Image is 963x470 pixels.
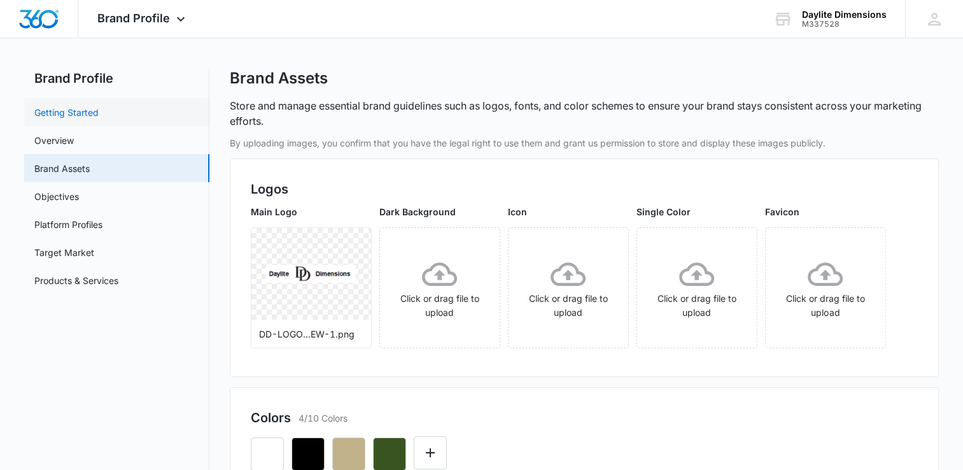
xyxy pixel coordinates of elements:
span: Click or drag file to upload [509,228,628,348]
div: Click or drag file to upload [380,257,500,320]
img: User uploaded logo [266,265,356,283]
p: Single Color [636,205,757,218]
a: Overview [34,134,74,147]
p: Store and manage essential brand guidelines such as logos, fonts, and color schemes to ensure you... [230,98,939,129]
h2: Logos [251,180,918,199]
a: Products & Services [34,274,118,287]
div: Click or drag file to upload [637,257,757,320]
a: Brand Assets [34,162,90,175]
p: Icon [508,205,629,218]
button: Edit Color [414,436,447,469]
a: Target Market [34,246,94,259]
div: Click or drag file to upload [766,257,885,320]
div: account id [802,20,887,29]
h2: Colors [251,408,291,427]
p: DD-LOGO...EW-1.png [259,327,363,341]
div: Click or drag file to upload [509,257,628,320]
span: Click or drag file to upload [380,228,500,348]
div: account name [802,10,887,20]
p: Main Logo [251,205,372,218]
p: 4/10 Colors [299,411,348,425]
a: Objectives [34,190,79,203]
p: Favicon [765,205,886,218]
p: Dark Background [379,205,500,218]
span: Brand Profile [97,11,170,25]
p: By uploading images, you confirm that you have the legal right to use them and grant us permissio... [230,136,939,150]
a: Platform Profiles [34,218,102,231]
h2: Brand Profile [24,69,209,88]
span: Click or drag file to upload [637,228,757,348]
h1: Brand Assets [230,69,328,88]
a: Getting Started [34,106,99,119]
span: Click or drag file to upload [766,228,885,348]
